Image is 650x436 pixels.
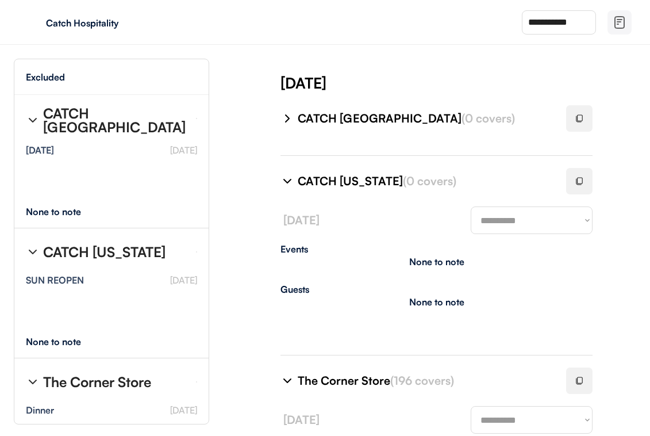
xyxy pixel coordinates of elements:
div: SUN REOPEN [26,276,84,285]
div: The Corner Store [298,373,552,389]
div: CATCH [GEOGRAPHIC_DATA] [298,110,552,127]
font: (196 covers) [390,373,454,388]
img: chevron-right%20%281%29.svg [280,174,294,188]
font: [DATE] [170,274,197,286]
font: [DATE] [283,412,320,427]
div: CATCH [US_STATE] [298,173,552,189]
font: [DATE] [170,404,197,416]
div: Guests [280,285,593,294]
div: CATCH [GEOGRAPHIC_DATA] [43,106,187,134]
font: (0 covers) [461,111,515,125]
div: Events [280,244,593,254]
div: CATCH [US_STATE] [43,245,166,259]
div: The Corner Store [43,375,151,389]
img: file-02.svg [613,16,626,29]
div: Catch Hospitality [46,18,191,28]
div: [DATE] [26,146,54,155]
font: (0 covers) [403,174,456,188]
div: None to note [409,297,464,307]
div: Excluded [26,72,65,82]
img: chevron-right%20%281%29.svg [26,113,40,127]
font: [DATE] [283,213,320,227]
img: chevron-right%20%281%29.svg [26,375,40,389]
img: chevron-right%20%281%29.svg [280,374,294,388]
img: yH5BAEAAAAALAAAAAABAAEAAAIBRAA7 [23,13,41,32]
div: None to note [26,337,102,346]
font: [DATE] [170,144,197,156]
div: [DATE] [280,72,650,93]
div: Dinner [26,406,54,415]
img: chevron-right%20%281%29.svg [26,245,40,259]
img: chevron-right%20%281%29.svg [280,112,294,125]
div: None to note [409,257,464,266]
div: None to note [26,207,102,216]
